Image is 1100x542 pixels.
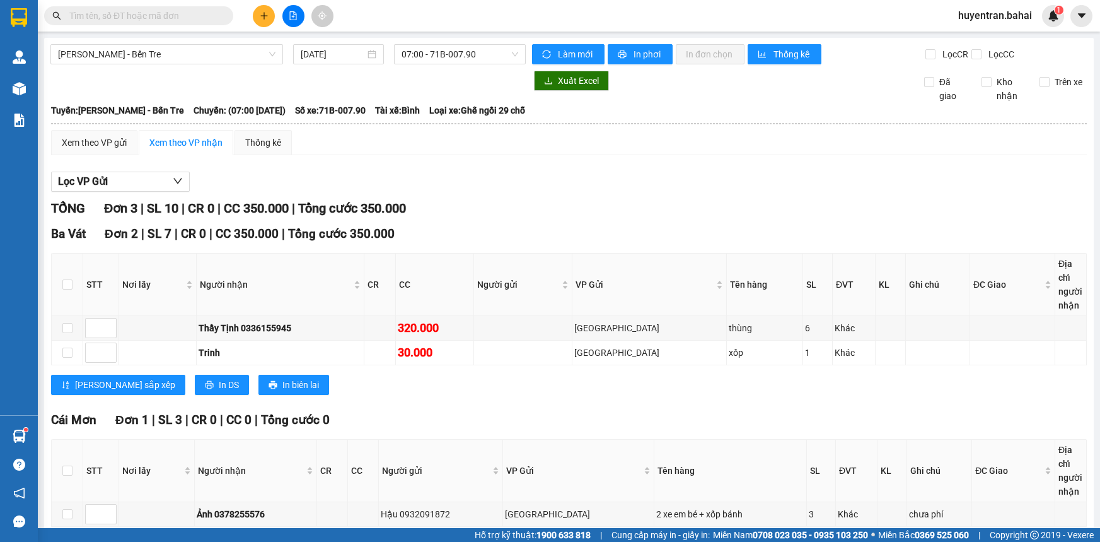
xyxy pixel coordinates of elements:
span: CR 0 [192,413,217,427]
span: printer [269,380,277,391]
th: Ghi chú [907,440,972,502]
span: huyentran.bahai [948,8,1042,23]
button: printerIn phơi [608,44,673,64]
span: | [141,201,144,216]
span: Đã giao [934,75,972,103]
button: printerIn biên lai [258,375,329,395]
strong: 0708 023 035 - 0935 103 250 [753,530,868,540]
span: Người nhận [200,278,351,292]
span: Trên xe [1050,75,1087,89]
button: bar-chartThống kê [748,44,821,64]
span: ĐC Giao [973,278,1042,292]
span: CR 0 [188,201,214,216]
b: Tuyến: [PERSON_NAME] - Bến Tre [51,105,184,115]
th: CR [364,254,396,316]
div: 6 [805,321,830,335]
span: SL 3 [158,413,182,427]
span: Loại xe: Ghế ngồi 29 chỗ [429,103,525,117]
th: Tên hàng [654,440,808,502]
span: sync [542,50,553,60]
th: KL [877,440,907,502]
sup: 1 [24,428,28,432]
span: printer [205,380,214,391]
span: printer [618,50,628,60]
button: printerIn DS [195,375,249,395]
span: aim [318,11,327,20]
span: 07:00 - 71B-007.90 [402,45,518,64]
th: CR [317,440,348,502]
span: [PERSON_NAME] sắp xếp [75,378,175,392]
strong: 1900 633 818 [536,530,591,540]
span: Hồ Chí Minh - Bến Tre [58,45,275,64]
span: ⚪️ [871,533,875,538]
span: SL 7 [148,227,171,241]
div: thùng [729,321,801,335]
span: sort-ascending [61,380,70,391]
span: Số xe: 71B-007.90 [295,103,366,117]
div: Khác [835,321,873,335]
div: Địa chỉ người nhận [1058,257,1083,312]
th: STT [83,254,119,316]
div: xốp [729,346,801,360]
button: plus [253,5,275,27]
span: | [255,413,258,427]
span: | [182,201,185,216]
span: In DS [219,378,239,392]
span: CR 0 [181,227,206,241]
span: Miền Bắc [878,528,969,542]
span: copyright [1030,531,1039,539]
th: CC [348,440,379,502]
div: Ảnh 0378255576 [197,507,315,521]
strong: 0369 525 060 [915,530,969,540]
span: CC 350.000 [216,227,279,241]
span: Chuyến: (07:00 [DATE]) [194,103,286,117]
span: | [282,227,285,241]
span: Hỗ trợ kỹ thuật: [475,528,591,542]
div: 320.000 [398,319,472,337]
div: Thầy Tịnh 0336155945 [199,321,362,335]
span: TỔNG [51,201,85,216]
span: Lọc CC [983,47,1016,61]
th: CC [396,254,474,316]
span: In biên lai [282,378,319,392]
span: Thống kê [773,47,811,61]
div: Hậu 0932091872 [381,507,501,521]
td: Sài Gòn [572,341,727,365]
th: SL [803,254,833,316]
span: question-circle [13,459,25,471]
div: Thống kê [245,136,281,150]
span: VP Gửi [506,464,641,478]
span: Nơi lấy [122,464,182,478]
button: In đơn chọn [676,44,744,64]
div: 3 [809,507,833,521]
span: file-add [289,11,298,20]
span: | [978,528,980,542]
span: notification [13,487,25,499]
span: VP Gửi [576,278,714,292]
img: icon-new-feature [1048,10,1059,21]
img: solution-icon [13,114,26,127]
span: Nơi lấy [122,278,183,292]
div: 2 xe em bé + xốp bánh [656,507,805,521]
span: | [185,413,188,427]
span: Ba Vát [51,227,86,241]
th: ĐVT [836,440,877,502]
div: Địa chỉ người nhận [1058,443,1083,498]
span: Tổng cước 350.000 [298,201,406,216]
span: down [173,176,183,186]
span: Đơn 2 [105,227,138,241]
span: Tài xế: Bình [375,103,420,117]
sup: 1 [1055,6,1063,15]
span: plus [260,11,269,20]
span: | [600,528,602,542]
th: SL [807,440,836,502]
input: Tìm tên, số ĐT hoặc mã đơn [69,9,218,23]
span: download [544,76,553,86]
span: | [292,201,295,216]
div: Xem theo VP nhận [149,136,223,150]
div: Xem theo VP gửi [62,136,127,150]
span: | [220,413,223,427]
span: CC 0 [226,413,252,427]
div: 1 [805,346,830,360]
img: warehouse-icon [13,82,26,95]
